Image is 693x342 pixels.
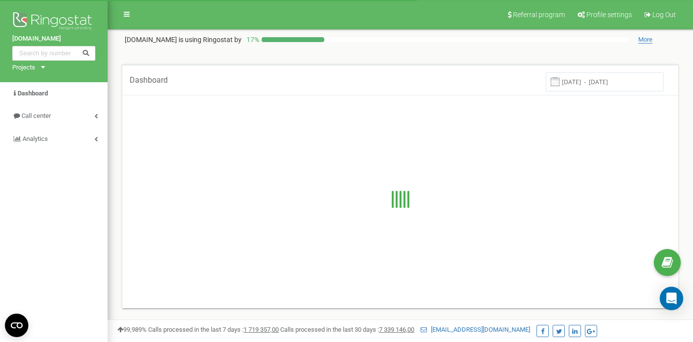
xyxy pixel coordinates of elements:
[12,46,95,61] input: Search by number
[379,326,414,333] u: 7 339 146,00
[18,90,48,97] span: Dashboard
[148,326,279,333] span: Calls processed in the last 7 days :
[244,326,279,333] u: 1 719 357,00
[12,10,95,34] img: Ringostat logo
[242,35,262,45] p: 17 %
[22,135,48,142] span: Analytics
[586,11,632,19] span: Profile settings
[12,34,95,44] a: [DOMAIN_NAME]
[513,11,565,19] span: Referral program
[638,36,652,44] span: More
[12,63,35,72] div: Projects
[125,35,242,45] p: [DOMAIN_NAME]
[421,326,530,333] a: [EMAIL_ADDRESS][DOMAIN_NAME]
[652,11,676,19] span: Log Out
[5,314,28,337] button: Open CMP widget
[660,287,683,310] div: Open Intercom Messenger
[130,75,168,85] span: Dashboard
[22,112,51,119] span: Call center
[280,326,414,333] span: Calls processed in the last 30 days :
[179,36,242,44] span: is using Ringostat by
[117,326,147,333] span: 99,989%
